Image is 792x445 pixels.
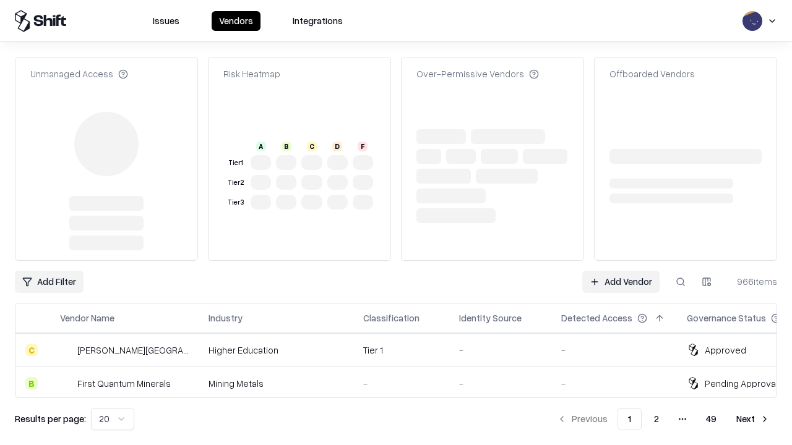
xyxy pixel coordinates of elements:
[618,408,642,430] button: 1
[363,377,439,390] div: -
[459,344,541,357] div: -
[729,408,777,430] button: Next
[561,344,667,357] div: -
[332,142,342,151] div: D
[705,377,778,390] div: Pending Approval
[77,377,171,390] div: First Quantum Minerals
[609,67,695,80] div: Offboarded Vendors
[226,158,246,168] div: Tier 1
[77,344,189,357] div: [PERSON_NAME][GEOGRAPHIC_DATA]
[60,344,72,356] img: Reichman University
[363,311,420,324] div: Classification
[282,142,291,151] div: B
[705,344,746,357] div: Approved
[209,344,343,357] div: Higher Education
[60,377,72,389] img: First Quantum Minerals
[696,408,726,430] button: 49
[209,311,243,324] div: Industry
[25,377,38,389] div: B
[15,271,84,293] button: Add Filter
[223,67,280,80] div: Risk Heatmap
[644,408,669,430] button: 2
[358,142,368,151] div: F
[561,311,632,324] div: Detected Access
[60,311,114,324] div: Vendor Name
[212,11,260,31] button: Vendors
[582,271,660,293] a: Add Vendor
[209,377,343,390] div: Mining Metals
[459,377,541,390] div: -
[307,142,317,151] div: C
[363,344,439,357] div: Tier 1
[549,408,777,430] nav: pagination
[226,197,246,208] div: Tier 3
[285,11,350,31] button: Integrations
[687,311,766,324] div: Governance Status
[30,67,128,80] div: Unmanaged Access
[15,412,86,425] p: Results per page:
[459,311,522,324] div: Identity Source
[25,344,38,356] div: C
[728,275,777,288] div: 966 items
[256,142,266,151] div: A
[226,177,246,188] div: Tier 2
[145,11,187,31] button: Issues
[561,377,667,390] div: -
[416,67,539,80] div: Over-Permissive Vendors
